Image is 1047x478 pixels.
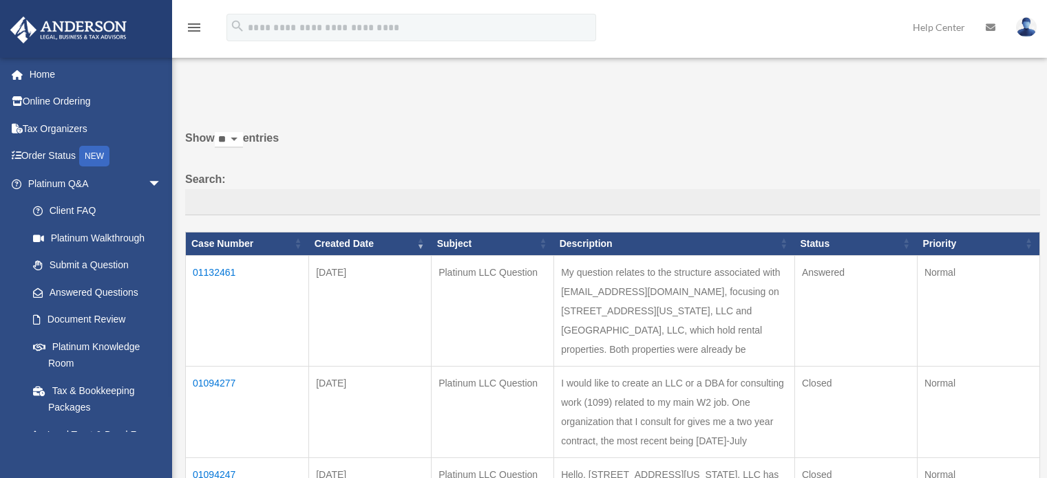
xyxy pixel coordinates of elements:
i: menu [186,19,202,36]
span: arrow_drop_down [148,170,176,198]
a: Order StatusNEW [10,142,182,171]
td: Normal [917,255,1039,366]
img: User Pic [1016,17,1037,37]
label: Show entries [185,129,1040,162]
a: Platinum Walkthrough [19,224,176,252]
td: My question relates to the structure associated with [EMAIL_ADDRESS][DOMAIN_NAME], focusing on [S... [554,255,795,366]
a: Tax Organizers [10,115,182,142]
th: Status: activate to sort column ascending [794,232,917,255]
a: Home [10,61,182,88]
td: Platinum LLC Question [432,366,554,457]
input: Search: [185,189,1040,215]
a: Client FAQ [19,197,176,225]
a: Submit a Question [19,252,176,279]
td: Platinum LLC Question [432,255,554,366]
td: Normal [917,366,1039,457]
td: Answered [794,255,917,366]
a: Platinum Knowledge Room [19,333,176,377]
a: Platinum Q&Aarrow_drop_down [10,170,176,197]
td: I would like to create an LLC or a DBA for consulting work (1099) related to my main W2 job. One ... [554,366,795,457]
th: Case Number: activate to sort column ascending [186,232,309,255]
th: Created Date: activate to sort column ascending [309,232,432,255]
i: search [230,19,245,34]
div: NEW [79,146,109,166]
th: Subject: activate to sort column ascending [432,232,554,255]
a: Tax & Bookkeeping Packages [19,377,176,421]
a: Answered Questions [19,279,169,306]
select: Showentries [215,132,243,148]
td: 01094277 [186,366,309,457]
label: Search: [185,170,1040,215]
a: menu [186,24,202,36]
a: Land Trust & Deed Forum [19,421,176,448]
th: Priority: activate to sort column ascending [917,232,1039,255]
td: [DATE] [309,255,432,366]
td: [DATE] [309,366,432,457]
th: Description: activate to sort column ascending [554,232,795,255]
a: Online Ordering [10,88,182,116]
td: Closed [794,366,917,457]
img: Anderson Advisors Platinum Portal [6,17,131,43]
td: 01132461 [186,255,309,366]
a: Document Review [19,306,176,334]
